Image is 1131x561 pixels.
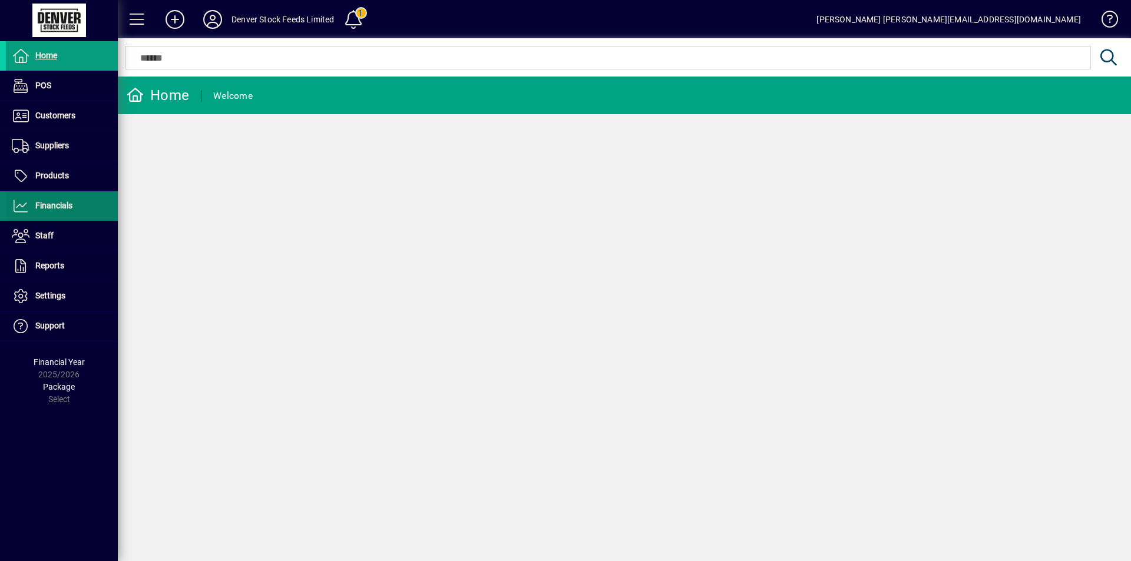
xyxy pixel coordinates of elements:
span: Settings [35,291,65,300]
span: Package [43,382,75,391]
span: Customers [35,111,75,120]
span: Staff [35,231,54,240]
a: Customers [6,101,118,131]
a: Settings [6,281,118,311]
a: Staff [6,221,118,251]
span: POS [35,81,51,90]
span: Financials [35,201,72,210]
a: Knowledge Base [1093,2,1116,41]
span: Home [35,51,57,60]
span: Suppliers [35,141,69,150]
div: [PERSON_NAME] [PERSON_NAME][EMAIL_ADDRESS][DOMAIN_NAME] [816,10,1081,29]
div: Denver Stock Feeds Limited [232,10,335,29]
span: Financial Year [34,357,85,367]
div: Welcome [213,87,253,105]
span: Products [35,171,69,180]
a: Suppliers [6,131,118,161]
a: POS [6,71,118,101]
a: Support [6,311,118,341]
div: Home [127,86,189,105]
a: Financials [6,191,118,221]
a: Reports [6,251,118,281]
span: Support [35,321,65,330]
button: Profile [194,9,232,30]
button: Add [156,9,194,30]
span: Reports [35,261,64,270]
a: Products [6,161,118,191]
